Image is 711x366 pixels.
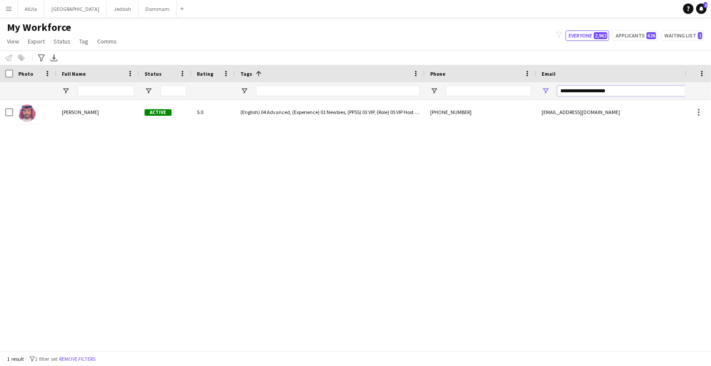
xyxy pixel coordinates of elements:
button: Dammam [138,0,177,17]
button: Open Filter Menu [542,87,549,95]
span: Comms [97,37,117,45]
div: [PHONE_NUMBER] [425,100,536,124]
span: Tags [240,71,252,77]
img: Adel Alzahrani [18,104,36,122]
span: Tag [79,37,88,45]
span: 626 [647,32,656,39]
span: 1 [698,32,702,39]
div: [EMAIL_ADDRESS][DOMAIN_NAME] [536,100,711,124]
app-action-btn: Export XLSX [49,53,59,63]
span: 1 filter set [35,356,57,362]
input: Status Filter Input [160,86,186,96]
span: Export [28,37,45,45]
span: 2 [704,2,708,8]
div: (English) 04 Advanced, (Experience) 01 Newbies, (PPSS) 03 VIP, (Role) 05 VIP Host & Hostesses , (... [235,100,425,124]
a: 2 [696,3,707,14]
button: Open Filter Menu [240,87,248,95]
button: Waiting list1 [661,30,704,41]
a: Status [50,36,74,47]
span: Full Name [62,71,86,77]
span: Photo [18,71,33,77]
span: My Workforce [7,21,71,34]
span: [PERSON_NAME] [62,109,99,115]
span: Status [145,71,162,77]
input: Email Filter Input [557,86,705,96]
span: View [7,37,19,45]
app-action-btn: Advanced filters [36,53,47,63]
span: Rating [197,71,213,77]
button: Open Filter Menu [430,87,438,95]
input: Tags Filter Input [256,86,420,96]
button: Open Filter Menu [145,87,152,95]
input: Full Name Filter Input [78,86,134,96]
a: Tag [76,36,92,47]
button: [GEOGRAPHIC_DATA] [44,0,107,17]
span: 2,962 [594,32,607,39]
button: Everyone2,962 [566,30,609,41]
div: 5.0 [192,100,235,124]
input: Phone Filter Input [446,86,531,96]
a: Export [24,36,48,47]
button: Jeddah [107,0,138,17]
button: Open Filter Menu [62,87,70,95]
span: Active [145,109,172,116]
a: View [3,36,23,47]
span: Phone [430,71,445,77]
a: Comms [94,36,120,47]
span: Email [542,71,556,77]
button: Applicants626 [613,30,658,41]
button: AlUla [18,0,44,17]
button: Remove filters [57,354,97,364]
span: Status [54,37,71,45]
